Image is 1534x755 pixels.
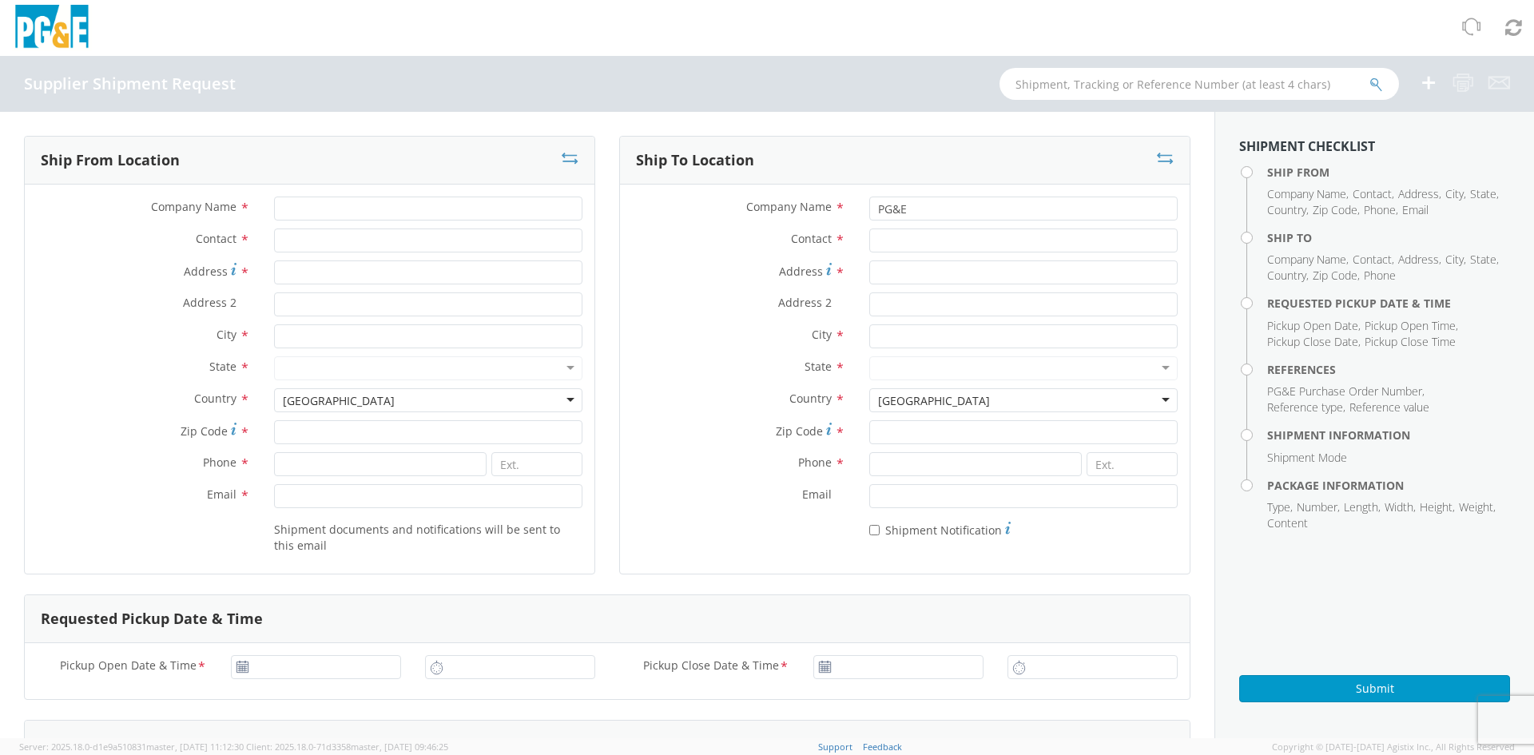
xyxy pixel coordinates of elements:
li: , [1267,318,1361,334]
span: Contact [1353,252,1392,267]
label: Shipment documents and notifications will be sent to this email [274,519,582,554]
li: , [1420,499,1455,515]
span: Address [1398,186,1439,201]
span: Address 2 [778,295,832,310]
li: , [1313,268,1360,284]
span: Height [1420,499,1453,515]
span: Country [1267,202,1306,217]
div: [GEOGRAPHIC_DATA] [878,393,990,409]
li: , [1297,499,1340,515]
span: Contact [196,231,236,246]
span: Country [1267,268,1306,283]
span: Reference type [1267,399,1343,415]
span: Length [1344,499,1378,515]
span: State [805,359,832,374]
span: State [1470,186,1496,201]
div: [GEOGRAPHIC_DATA] [283,393,395,409]
li: , [1267,202,1309,218]
h3: References [41,737,121,753]
input: Ext. [491,452,582,476]
span: Pickup Close Date & Time [643,658,779,676]
span: State [209,359,236,374]
strong: Shipment Checklist [1239,137,1375,155]
span: Type [1267,499,1290,515]
span: City [812,327,832,342]
li: , [1267,252,1349,268]
span: Zip Code [181,423,228,439]
input: Shipment Notification [869,525,880,535]
li: , [1267,383,1425,399]
span: Address [779,264,823,279]
h4: Package Information [1267,479,1510,491]
li: , [1353,186,1394,202]
span: PG&E Purchase Order Number [1267,383,1422,399]
span: Phone [1364,202,1396,217]
li: , [1267,499,1293,515]
h4: Ship From [1267,166,1510,178]
span: Pickup Open Date & Time [60,658,197,676]
span: master, [DATE] 09:46:25 [351,741,448,753]
h3: Requested Pickup Date & Time [41,611,263,627]
li: , [1267,334,1361,350]
span: Email [1402,202,1429,217]
span: Company Name [151,199,236,214]
span: Shipment Mode [1267,450,1347,465]
button: Submit [1239,675,1510,702]
span: Country [194,391,236,406]
span: State [1470,252,1496,267]
h4: Supplier Shipment Request [24,75,236,93]
span: Pickup Close Time [1365,334,1456,349]
span: Contact [1353,186,1392,201]
span: Contact [791,231,832,246]
span: master, [DATE] 11:12:30 [146,741,244,753]
a: Support [818,741,852,753]
h3: Ship To Location [636,153,754,169]
span: Server: 2025.18.0-d1e9a510831 [19,741,244,753]
span: Company Name [1267,186,1346,201]
li: , [1470,252,1499,268]
li: , [1313,202,1360,218]
span: Phone [1364,268,1396,283]
span: Client: 2025.18.0-71d3358 [246,741,448,753]
span: Company Name [1267,252,1346,267]
span: Pickup Open Date [1267,318,1358,333]
h4: Shipment Information [1267,429,1510,441]
span: City [1445,186,1464,201]
h3: Ship From Location [41,153,180,169]
li: , [1459,499,1496,515]
span: Email [802,487,832,502]
li: , [1385,499,1416,515]
span: Address [184,264,228,279]
img: pge-logo-06675f144f4cfa6a6814.png [12,5,92,52]
span: City [1445,252,1464,267]
li: , [1267,268,1309,284]
li: , [1353,252,1394,268]
span: Pickup Open Time [1365,318,1456,333]
a: Feedback [863,741,902,753]
span: Zip Code [1313,202,1357,217]
label: Shipment Notification [869,519,1011,538]
span: Reference value [1349,399,1429,415]
li: , [1364,202,1398,218]
span: Company Name [746,199,832,214]
li: , [1267,186,1349,202]
span: Phone [798,455,832,470]
span: Number [1297,499,1337,515]
input: Shipment, Tracking or Reference Number (at least 4 chars) [999,68,1399,100]
li: , [1344,499,1381,515]
span: Weight [1459,499,1493,515]
li: , [1445,252,1466,268]
span: Phone [203,455,236,470]
input: Ext. [1087,452,1178,476]
h4: Requested Pickup Date & Time [1267,297,1510,309]
li: , [1445,186,1466,202]
li: , [1398,252,1441,268]
li: , [1267,399,1345,415]
span: City [217,327,236,342]
span: Zip Code [1313,268,1357,283]
span: Email [207,487,236,502]
h4: Ship To [1267,232,1510,244]
span: Width [1385,499,1413,515]
span: Pickup Close Date [1267,334,1358,349]
h4: References [1267,364,1510,376]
